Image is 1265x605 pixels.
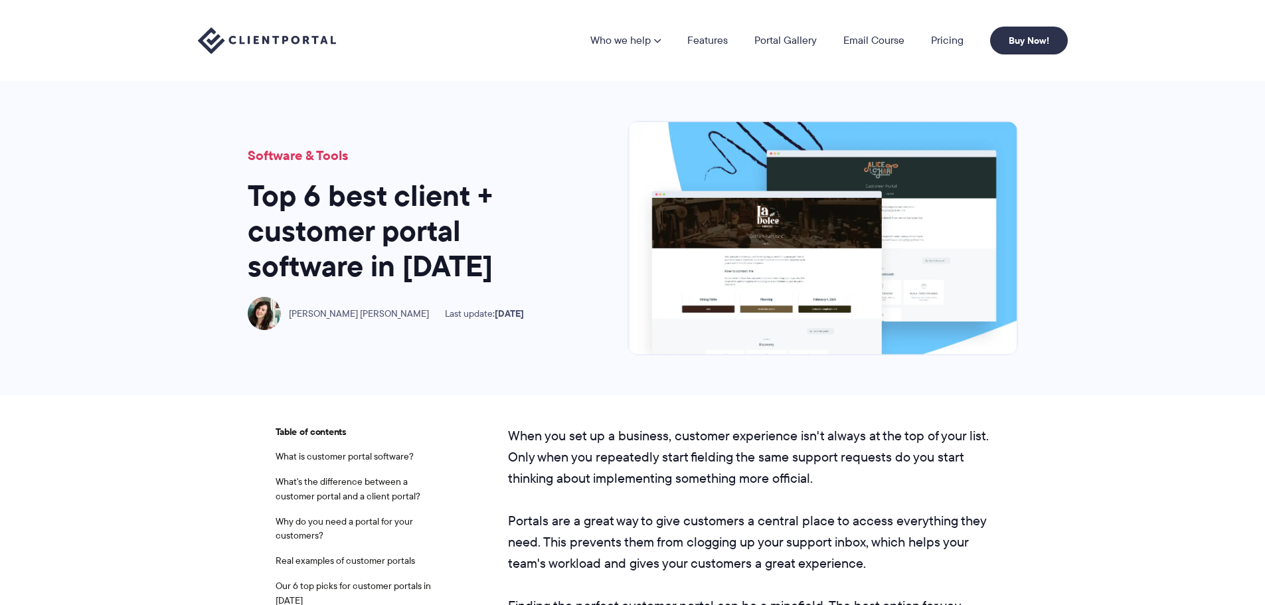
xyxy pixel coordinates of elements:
a: Real examples of customer portals [276,554,415,567]
a: Buy Now! [990,27,1068,54]
p: When you set up a business, customer experience isn't always at the top of your list. Only when y... [508,425,990,489]
a: What is customer portal software? [276,450,414,463]
a: Who we help [590,35,661,46]
a: Why do you need a portal for your customers? [276,515,413,543]
a: Email Course [843,35,904,46]
a: Pricing [931,35,964,46]
a: Software & Tools [248,145,348,165]
a: Features [687,35,728,46]
a: Portal Gallery [754,35,817,46]
span: [PERSON_NAME] [PERSON_NAME] [289,308,429,319]
span: Last update: [445,308,524,319]
span: Table of contents [276,425,442,440]
time: [DATE] [495,306,524,321]
p: Portals are a great way to give customers a central place to access everything they need. This pr... [508,510,990,574]
a: What's the difference between a customer portal and a client portal? [276,475,420,503]
h1: Top 6 best client + customer portal software in [DATE] [248,179,566,284]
